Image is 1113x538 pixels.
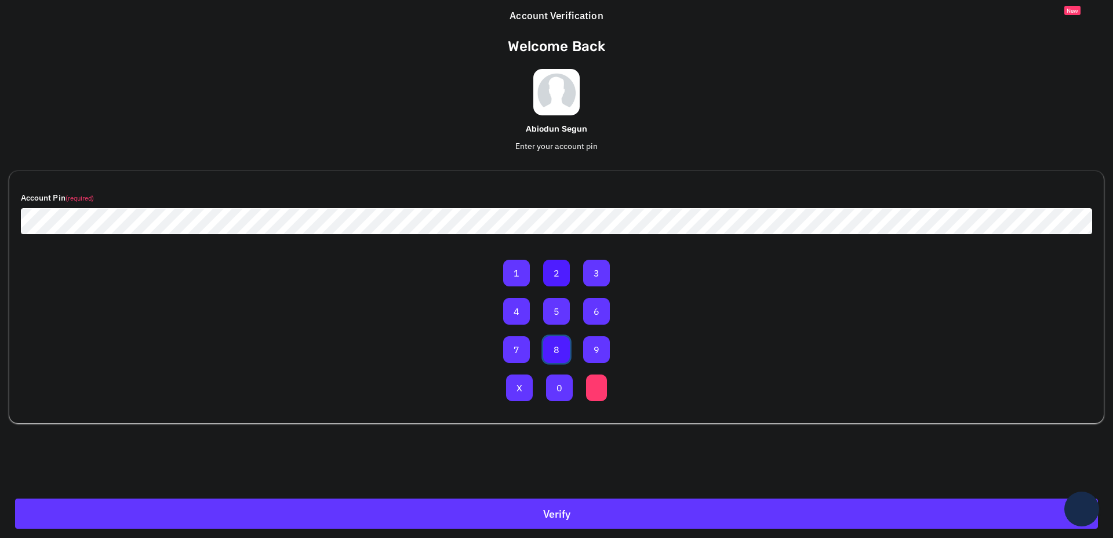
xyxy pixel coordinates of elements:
[21,192,94,204] label: Account Pin
[543,260,570,286] button: 2
[503,336,530,363] button: 7
[543,336,570,363] button: 8
[504,9,609,24] div: Account Verification
[543,298,570,325] button: 5
[15,499,1098,529] button: Verify
[66,194,94,202] small: (required)
[1064,492,1101,526] iframe: chat widget
[503,298,530,325] button: 4
[1064,6,1081,15] span: New
[546,375,573,401] button: 0
[583,260,610,286] button: 3
[506,375,533,401] button: X
[583,336,610,363] button: 9
[583,298,610,325] button: 6
[9,125,1104,134] h6: Abiodun Segun
[503,260,530,286] button: 1
[515,141,598,151] span: Enter your account pin
[9,38,1104,55] h3: Welcome Back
